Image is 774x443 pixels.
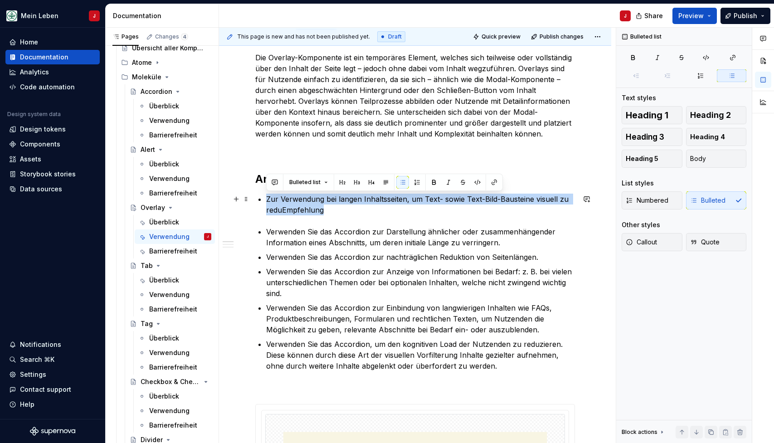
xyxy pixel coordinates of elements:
[7,111,61,118] div: Design system data
[624,12,627,19] div: J
[720,8,770,24] button: Publish
[112,33,139,40] div: Pages
[20,340,61,349] div: Notifications
[6,10,17,21] img: df5db9ef-aba0-4771-bf51-9763b7497661.png
[686,233,747,251] button: Quote
[622,220,660,229] div: Other styles
[631,8,669,24] button: Share
[20,170,76,179] div: Storybook stories
[686,150,747,168] button: Body
[470,30,525,43] button: Quick preview
[388,33,402,40] span: Draft
[5,337,100,352] button: Notifications
[113,11,215,20] div: Documentation
[266,302,575,335] p: Verwenden Sie das Accordion zur Einbindung von langwierigen Inhalten wie FAQs, Produktbeschreibun...
[266,339,575,371] p: Verwenden Sie das Accordion, um den kognitiven Load der Nutzenden zu reduzieren. Diese können dur...
[149,247,197,256] div: Barrierefreiheit
[622,150,682,168] button: Heading 5
[622,128,682,146] button: Heading 3
[20,155,41,164] div: Assets
[149,218,179,227] div: Überblick
[141,377,200,386] div: Checkbox & Checkbox Group
[149,189,197,198] div: Barrierefreiheit
[5,382,100,397] button: Contact support
[149,305,197,314] div: Barrierefreiheit
[117,55,215,70] div: Atome
[672,8,717,24] button: Preview
[149,232,190,241] div: Verwendung
[135,215,215,229] a: Überblick
[135,346,215,360] a: Verwendung
[5,167,100,181] a: Storybook stories
[141,261,153,270] div: Tab
[5,122,100,136] a: Design tokens
[135,113,215,128] a: Verwendung
[132,73,161,82] div: Moleküle
[622,428,657,436] div: Block actions
[690,111,731,120] span: Heading 2
[126,142,215,157] a: Alert
[5,397,100,412] button: Help
[135,287,215,302] a: Verwendung
[149,363,197,372] div: Barrierefreiheit
[622,93,656,102] div: Text styles
[126,316,215,331] a: Tag
[141,145,155,154] div: Alert
[622,106,682,124] button: Heading 1
[266,266,575,299] p: Verwenden Sie das Accordion zur Anzeige von Informationen bei Bedarf: z. B. bei vielen unterschie...
[5,182,100,196] a: Data sources
[20,83,75,92] div: Code automation
[690,132,725,141] span: Heading 4
[149,102,179,111] div: Überblick
[141,203,165,212] div: Overlay
[93,12,96,19] div: J
[266,226,575,248] p: Verwenden Sie das Accordion zur Darstellung ähnlicher oder zusammenhängender Information eines Ab...
[135,418,215,433] a: Barrierefreiheit
[626,196,668,205] span: Numbered
[135,229,215,244] a: VerwendungJ
[181,33,188,40] span: 4
[149,174,190,183] div: Verwendung
[626,154,658,163] span: Heading 5
[622,179,654,188] div: List styles
[5,152,100,166] a: Assets
[644,11,663,20] span: Share
[20,355,54,364] div: Search ⌘K
[622,191,682,209] button: Numbered
[482,33,521,40] span: Quick preview
[622,233,682,251] button: Callout
[540,33,584,40] span: Publish changes
[5,35,100,49] a: Home
[135,360,215,375] a: Barrierefreiheit
[20,38,38,47] div: Home
[135,302,215,316] a: Barrierefreiheit
[20,370,46,379] div: Settings
[20,53,68,62] div: Documentation
[622,426,666,438] div: Block actions
[132,58,152,67] div: Atome
[149,334,179,343] div: Überblick
[141,319,153,328] div: Tag
[30,427,75,436] svg: Supernova Logo
[149,116,190,125] div: Verwendung
[255,52,575,139] p: Die Overlay-Komponente ist ein temporäres Element, welches sich teilweise oder vollständig über d...
[5,65,100,79] a: Analytics
[5,137,100,151] a: Components
[126,84,215,99] a: Accordion
[678,11,704,20] span: Preview
[734,11,757,20] span: Publish
[149,421,197,430] div: Barrierefreiheit
[626,111,668,120] span: Heading 1
[135,128,215,142] a: Barrierefreiheit
[141,87,172,96] div: Accordion
[117,70,215,84] div: Moleküle
[5,367,100,382] a: Settings
[266,194,575,215] p: Zur Verwendung bei langen Inhaltsseiten, um Text- sowie Text-Bild-Bausteine visuell zu reduEmpfeh...
[686,106,747,124] button: Heading 2
[149,290,190,299] div: Verwendung
[155,33,188,40] div: Changes
[686,128,747,146] button: Heading 4
[135,331,215,346] a: Überblick
[135,244,215,258] a: Barrierefreiheit
[255,172,575,186] h2: Anwendungsfälle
